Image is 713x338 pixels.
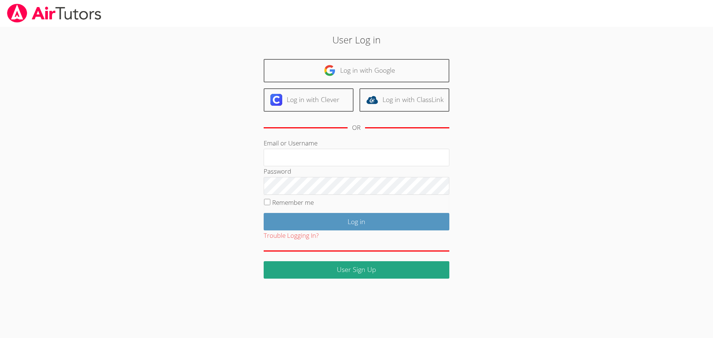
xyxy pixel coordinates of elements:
img: clever-logo-6eab21bc6e7a338710f1a6ff85c0baf02591cd810cc4098c63d3a4b26e2feb20.svg [270,94,282,106]
a: Log in with ClassLink [359,88,449,112]
button: Trouble Logging In? [264,230,319,241]
input: Log in [264,213,449,230]
label: Email or Username [264,139,318,147]
label: Password [264,167,291,175]
h2: User Log in [164,33,549,47]
img: classlink-logo-d6bb404cc1216ec64c9a2012d9dc4662098be43eaf13dc465df04b49fa7ab582.svg [366,94,378,106]
a: Log in with Google [264,59,449,82]
img: google-logo-50288ca7cdecda66e5e0955fdab243c47b7ad437acaf1139b6f446037453330a.svg [324,65,336,76]
a: User Sign Up [264,261,449,279]
a: Log in with Clever [264,88,354,112]
div: OR [352,122,361,133]
label: Remember me [272,198,314,207]
img: airtutors_banner-c4298cdbf04f3fff15de1276eac7730deb9818008684d7c2e4769d2f7ddbe033.png [6,4,102,23]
